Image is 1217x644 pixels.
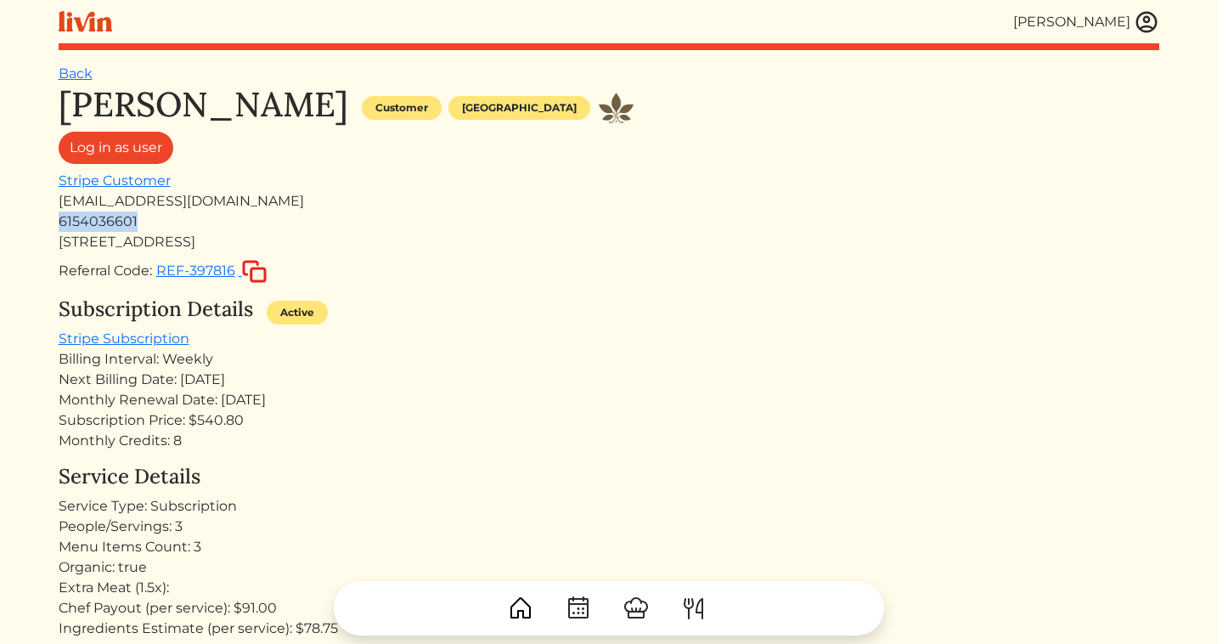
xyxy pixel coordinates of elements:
div: People/Servings: 3 [59,517,1159,537]
h4: Subscription Details [59,297,253,322]
img: ChefHat-a374fb509e4f37eb0702ca99f5f64f3b6956810f32a249b33092029f8484b388.svg [623,595,650,622]
img: Juniper [597,91,636,125]
div: Monthly Credits: 8 [59,431,1159,451]
div: Active [267,301,328,325]
span: REF-397816 [156,263,235,279]
a: Stripe Subscription [59,330,189,347]
div: Subscription Price: $540.80 [59,410,1159,431]
div: [GEOGRAPHIC_DATA] [448,96,590,120]
img: CalendarDots-5bcf9d9080389f2a281d69619e1c85352834be518fbc73d9501aef674afc0d57.svg [565,595,592,622]
img: House-9bf13187bcbb5817f509fe5e7408150f90897510c4275e13d0d5fca38e0b5951.svg [507,595,534,622]
div: [EMAIL_ADDRESS][DOMAIN_NAME] [59,191,1159,212]
img: ForkKnife-55491504ffdb50bab0c1e09e7649658475375261d09fd45db06cec23bce548bf.svg [680,595,707,622]
div: [PERSON_NAME] [1013,12,1130,32]
div: Service Type: Subscription [59,496,1159,517]
div: Next Billing Date: [DATE] [59,370,1159,390]
div: Organic: true [59,557,1159,578]
h4: Service Details [59,465,1159,489]
a: Log in as user [59,132,173,164]
div: Menu Items Count: 3 [59,537,1159,557]
div: Monthly Renewal Date: [DATE] [59,390,1159,410]
div: Billing Interval: Weekly [59,349,1159,370]
div: 6154036601 [59,212,1159,232]
span: Referral Code: [59,263,152,279]
div: [STREET_ADDRESS] [59,232,1159,252]
img: copy-c88c4d5ff2289bbd861d3078f624592c1430c12286b036973db34a3c10e19d95.svg [242,260,267,283]
a: Stripe Customer [59,172,171,189]
a: Back [59,65,93,82]
button: REF-397816 [155,259,268,284]
img: user_account-e6e16d2ec92f44fc35f99ef0dc9cddf60790bfa021a6ecb1c896eb5d2907b31c.svg [1134,9,1159,35]
img: livin-logo-a0d97d1a881af30f6274990eb6222085a2533c92bbd1e4f22c21b4f0d0e3210c.svg [59,11,112,32]
h1: [PERSON_NAME] [59,84,348,125]
div: Customer [362,96,442,120]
